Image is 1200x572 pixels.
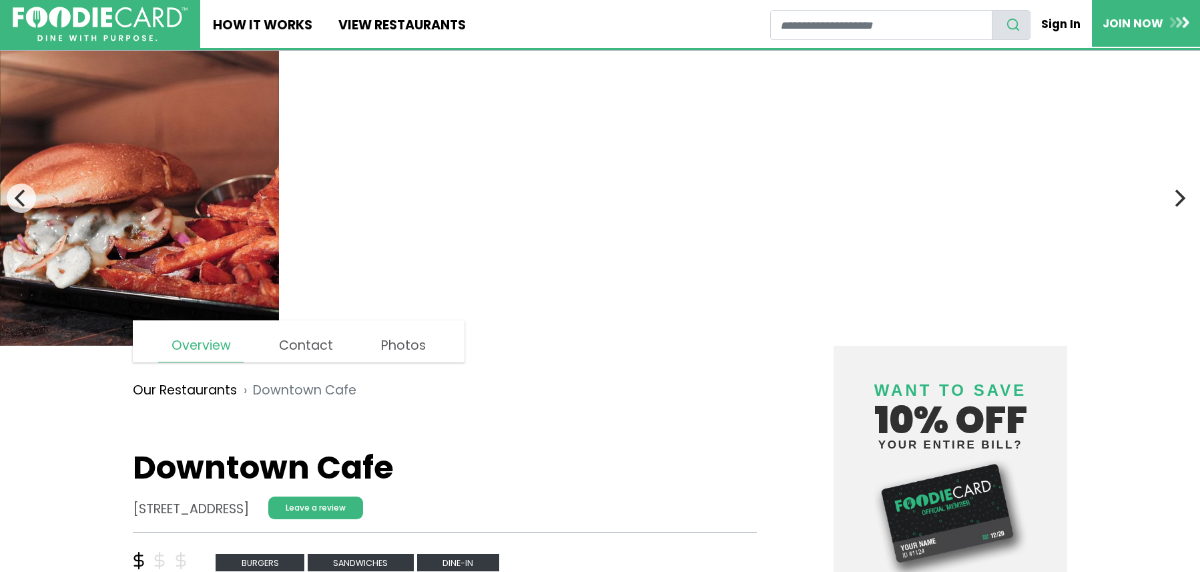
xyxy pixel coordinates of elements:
span: sandwiches [308,554,414,572]
a: Contact [266,330,346,362]
span: Want to save [874,381,1026,399]
address: [STREET_ADDRESS] [133,500,249,519]
a: Leave a review [268,497,363,519]
nav: page links [133,320,465,362]
a: Photos [368,330,438,362]
a: Our Restaurants [133,381,237,400]
button: search [992,10,1030,40]
span: Dine-in [417,554,499,572]
span: burgers [216,554,304,572]
a: burgers [216,553,308,571]
input: restaurant search [770,10,992,40]
h4: 10% off [846,364,1055,451]
li: Downtown Cafe [237,381,356,400]
img: FoodieCard; Eat, Drink, Save, Donate [13,7,188,42]
button: Next [1164,184,1193,213]
a: Sign In [1030,9,1092,39]
small: your entire bill? [846,439,1055,451]
a: Dine-in [417,553,499,571]
a: sandwiches [308,553,417,571]
button: Previous [7,184,36,213]
h1: Downtown Cafe [133,449,757,487]
a: Overview [158,330,243,362]
nav: breadcrumb [133,371,757,410]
